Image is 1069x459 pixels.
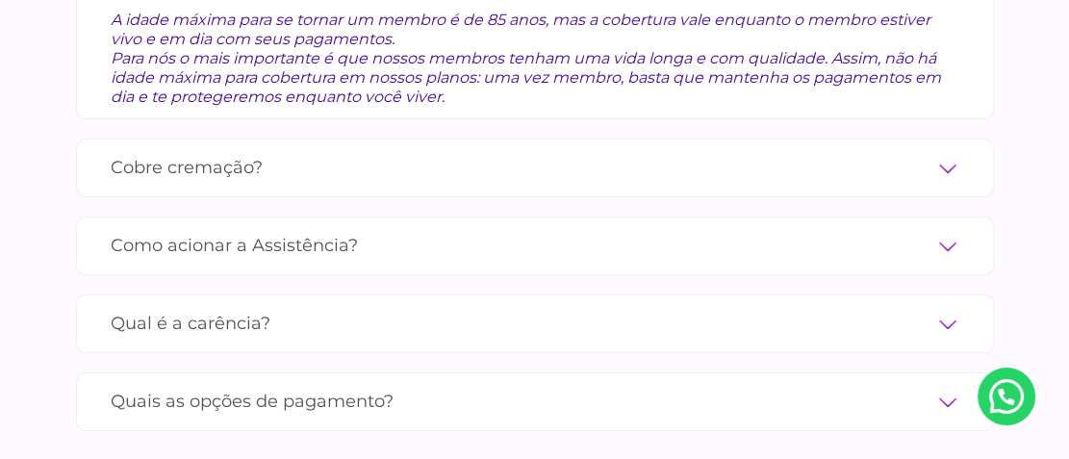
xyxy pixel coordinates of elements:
label: Qual é a carência? [111,307,959,341]
a: Nosso Whatsapp [978,368,1035,425]
label: Quais as opções de pagamento? [111,385,959,419]
label: Cobre cremação? [111,151,959,185]
label: Como acionar a Assistência? [111,229,959,263]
